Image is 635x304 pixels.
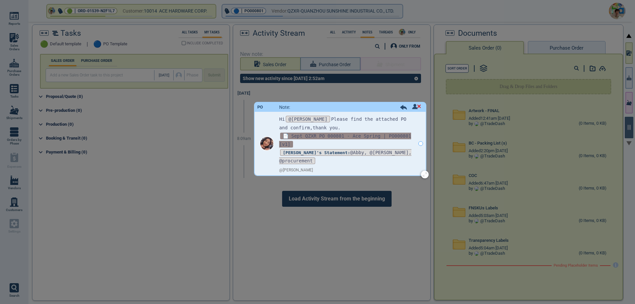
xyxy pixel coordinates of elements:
[260,137,274,150] img: Avatar
[279,168,313,173] span: @ [PERSON_NAME]
[279,133,411,148] span: 📄 Sept QZXR PO 000801 - Ace Spring | PO000801 [v1]
[257,105,263,110] div: PO
[286,116,330,122] span: @[PERSON_NAME]
[279,115,415,132] p: Hi Please find the attached PO and confirm,thank you.
[283,150,350,155] strong: [PERSON_NAME]'s Statement:
[412,104,421,109] img: unread icon
[279,149,411,164] span: @Abby, @[PERSON_NAME], @procurement
[279,105,290,110] span: Note:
